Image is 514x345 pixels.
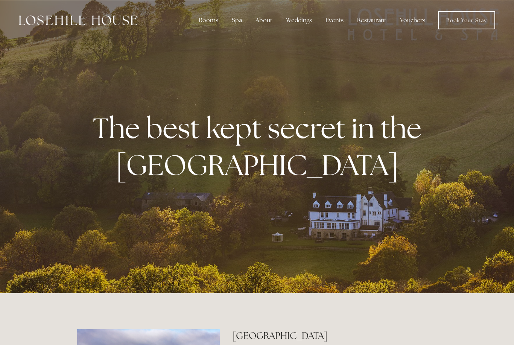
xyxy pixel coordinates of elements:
div: Spa [226,13,248,28]
div: Weddings [280,13,318,28]
h2: [GEOGRAPHIC_DATA] [233,329,437,342]
div: About [249,13,278,28]
div: Events [319,13,350,28]
div: Rooms [193,13,224,28]
img: Losehill House [19,15,137,25]
a: Vouchers [394,13,431,28]
a: Book Your Stay [438,11,495,29]
div: Restaurant [351,13,392,28]
strong: The best kept secret in the [GEOGRAPHIC_DATA] [93,109,427,183]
